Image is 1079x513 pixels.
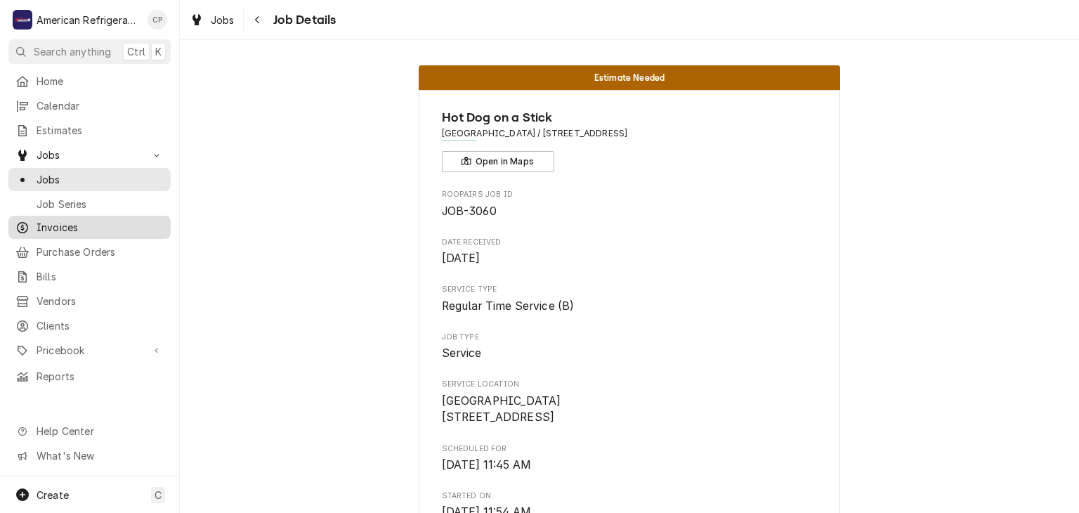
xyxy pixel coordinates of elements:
[37,448,162,463] span: What's New
[8,143,171,167] a: Go to Jobs
[442,457,818,474] span: Scheduled For
[37,343,143,358] span: Pricebook
[8,290,171,313] a: Vendors
[8,265,171,288] a: Bills
[442,284,818,295] span: Service Type
[34,44,111,59] span: Search anything
[8,168,171,191] a: Jobs
[594,73,665,82] span: Estimate Needed
[8,193,171,216] a: Job Series
[37,148,143,162] span: Jobs
[247,8,269,31] button: Navigate back
[442,458,531,472] span: [DATE] 11:45 AM
[13,10,32,30] div: American Refrigeration LLC's Avatar
[442,284,818,314] div: Service Type
[442,250,818,267] span: Date Received
[442,298,818,315] span: Service Type
[37,74,164,89] span: Home
[37,424,162,439] span: Help Center
[442,332,818,343] span: Job Type
[442,299,575,313] span: Regular Time Service (B)
[8,240,171,264] a: Purchase Orders
[13,10,32,30] div: A
[442,189,818,219] div: Roopairs Job ID
[442,332,818,362] div: Job Type
[37,220,164,235] span: Invoices
[8,119,171,142] a: Estimates
[442,108,818,127] span: Name
[8,39,171,64] button: Search anythingCtrlK
[37,172,164,187] span: Jobs
[442,379,818,390] span: Service Location
[37,13,140,27] div: American Refrigeration LLC
[419,65,840,90] div: Status
[8,339,171,362] a: Go to Pricebook
[442,204,497,218] span: JOB-3060
[148,10,167,30] div: Cordel Pyle's Avatar
[442,203,818,220] span: Roopairs Job ID
[37,197,164,212] span: Job Series
[148,10,167,30] div: CP
[8,314,171,337] a: Clients
[8,70,171,93] a: Home
[37,318,164,333] span: Clients
[442,394,561,424] span: [GEOGRAPHIC_DATA] [STREET_ADDRESS]
[442,443,818,455] span: Scheduled For
[37,269,164,284] span: Bills
[442,237,818,267] div: Date Received
[442,379,818,426] div: Service Location
[442,345,818,362] span: Job Type
[442,346,482,360] span: Service
[442,127,818,140] span: Address
[8,365,171,388] a: Reports
[37,245,164,259] span: Purchase Orders
[37,123,164,138] span: Estimates
[8,216,171,239] a: Invoices
[8,420,171,443] a: Go to Help Center
[269,11,336,30] span: Job Details
[442,237,818,248] span: Date Received
[155,44,162,59] span: K
[442,491,818,502] span: Started On
[442,151,554,172] button: Open in Maps
[37,98,164,113] span: Calendar
[211,13,235,27] span: Jobs
[37,369,164,384] span: Reports
[442,443,818,474] div: Scheduled For
[155,488,162,502] span: C
[442,189,818,200] span: Roopairs Job ID
[442,108,818,172] div: Client Information
[442,393,818,426] span: Service Location
[184,8,240,32] a: Jobs
[8,444,171,467] a: Go to What's New
[127,44,145,59] span: Ctrl
[37,489,69,501] span: Create
[8,94,171,117] a: Calendar
[442,252,480,265] span: [DATE]
[37,294,164,309] span: Vendors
